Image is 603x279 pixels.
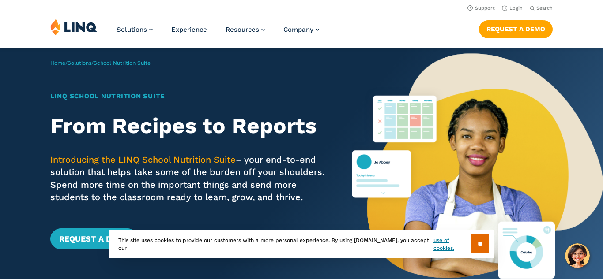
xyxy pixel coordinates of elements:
[50,113,327,138] h2: From Recipes to Reports
[479,20,553,38] a: Request a Demo
[467,5,495,11] a: Support
[94,60,151,66] span: School Nutrition Suite
[50,228,138,249] a: Request a Demo
[530,5,553,11] button: Open Search Bar
[565,243,590,268] button: Hello, have a question? Let’s chat.
[117,26,153,33] a: Solutions
[50,91,327,101] h1: LINQ School Nutrition Suite
[226,26,265,33] a: Resources
[283,26,313,33] span: Company
[433,236,471,252] a: use of cookies.
[50,153,327,204] p: – your end-to-end solution that helps take some of the burden off your shoulders. Spend more time...
[68,60,91,66] a: Solutions
[50,60,151,66] span: / /
[226,26,259,33] span: Resources
[50,60,65,66] a: Home
[109,230,494,258] div: This site uses cookies to provide our customers with a more personal experience. By using [DOMAIN...
[479,19,553,38] nav: Button Navigation
[50,19,97,35] img: LINQ | K‑12 Software
[50,154,236,165] span: Introducing the LINQ School Nutrition Suite
[117,19,319,48] nav: Primary Navigation
[502,5,523,11] a: Login
[283,26,319,33] a: Company
[117,26,147,33] span: Solutions
[171,26,207,33] a: Experience
[536,5,553,11] span: Search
